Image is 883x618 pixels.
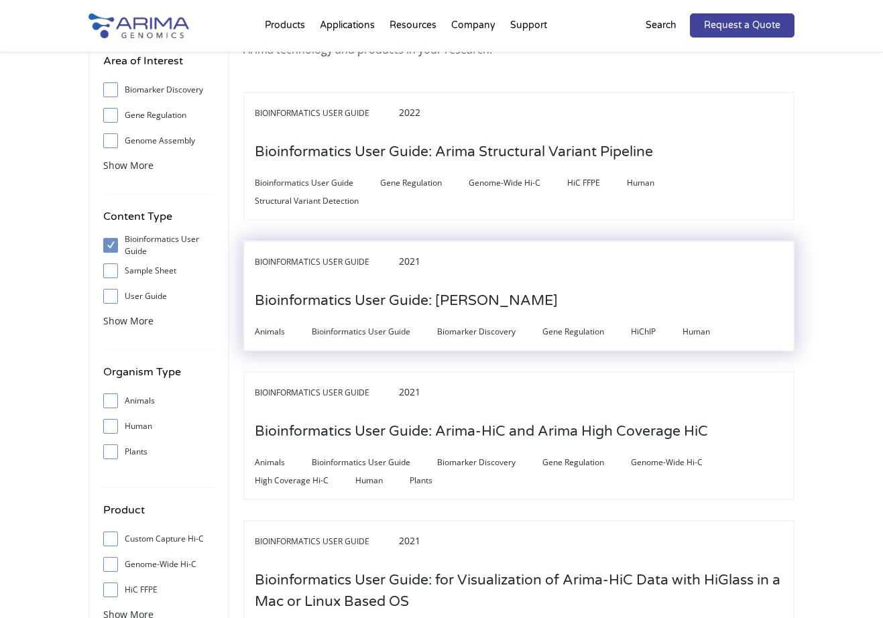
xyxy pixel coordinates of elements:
[380,175,469,191] span: Gene Regulation
[255,131,653,173] h3: Bioinformatics User Guide: Arima Structural Variant Pipeline
[399,385,420,398] span: 2021
[399,255,420,267] span: 2021
[542,324,631,340] span: Gene Regulation
[103,314,154,327] span: Show More
[646,17,676,34] p: Search
[103,363,215,391] h4: Organism Type
[567,175,627,191] span: HiC FFPE
[103,235,215,255] label: Bioinformatics User Guide
[631,454,729,471] span: Genome-Wide Hi-C
[255,324,312,340] span: Animals
[103,131,215,151] label: Genome Assembly
[255,595,783,609] a: Bioinformatics User Guide: for Visualization of Arima-HiC Data with HiGlass in a Mac or Linux Bas...
[103,208,215,235] h4: Content Type
[103,286,215,306] label: User Guide
[255,411,708,452] h3: Bioinformatics User Guide: Arima-HiC and Arima High Coverage HiC
[255,385,396,401] span: Bioinformatics User Guide
[103,159,154,172] span: Show More
[103,442,215,462] label: Plants
[103,554,215,574] label: Genome-Wide Hi-C
[89,13,189,38] img: Arima-Genomics-logo
[437,454,542,471] span: Biomarker Discovery
[399,106,420,119] span: 2022
[469,175,567,191] span: Genome-Wide Hi-C
[255,254,396,270] span: Bioinformatics User Guide
[103,501,215,529] h4: Product
[312,324,437,340] span: Bioinformatics User Guide
[103,80,215,100] label: Biomarker Discovery
[399,534,420,547] span: 2021
[690,13,794,38] a: Request a Quote
[255,534,396,550] span: Bioinformatics User Guide
[627,175,681,191] span: Human
[255,105,396,121] span: Bioinformatics User Guide
[255,454,312,471] span: Animals
[103,416,215,436] label: Human
[103,52,215,80] h4: Area of Interest
[103,261,215,281] label: Sample Sheet
[437,324,542,340] span: Biomarker Discovery
[255,280,558,322] h3: Bioinformatics User Guide: [PERSON_NAME]
[255,424,708,439] a: Bioinformatics User Guide: Arima-HiC and Arima High Coverage HiC
[255,294,558,308] a: Bioinformatics User Guide: [PERSON_NAME]
[255,193,386,209] span: Structural Variant Detection
[312,454,437,471] span: Bioinformatics User Guide
[631,324,683,340] span: HiChIP
[683,324,737,340] span: Human
[255,145,653,160] a: Bioinformatics User Guide: Arima Structural Variant Pipeline
[103,105,215,125] label: Gene Regulation
[355,473,410,489] span: Human
[103,580,215,600] label: HiC FFPE
[410,473,459,489] span: Plants
[255,175,380,191] span: Bioinformatics User Guide
[255,473,355,489] span: High Coverage Hi-C
[103,529,215,549] label: Custom Capture Hi-C
[103,391,215,411] label: Animals
[542,454,631,471] span: Gene Regulation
